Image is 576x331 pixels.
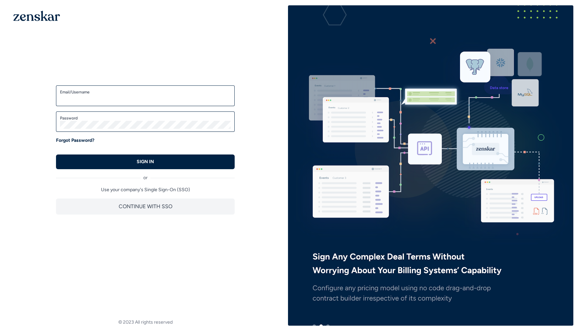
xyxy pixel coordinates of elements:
p: Use your company's Single Sign-On (SSO) [56,187,235,193]
img: 1OGAJ2xQqyY4LXKgY66KYq0eOWRCkrZdAb3gUhuVAqdWPZE9SRJmCz+oDMSn4zDLXe31Ii730ItAGKgCKgCCgCikA4Av8PJUP... [13,11,60,21]
a: Forgot Password? [56,137,94,144]
div: or [56,169,235,181]
button: CONTINUE WITH SSO [56,199,235,215]
footer: © 2023 All rights reserved [3,319,288,326]
p: SIGN IN [137,158,154,165]
label: Password [60,115,231,121]
button: SIGN IN [56,154,235,169]
label: Email/Username [60,89,231,95]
